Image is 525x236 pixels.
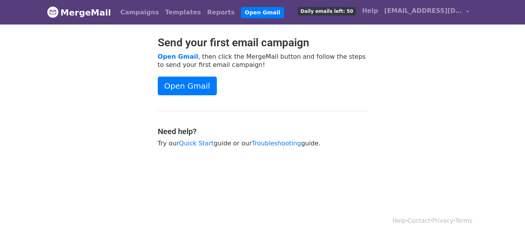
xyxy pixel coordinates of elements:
[117,5,162,20] a: Campaigns
[158,77,217,95] a: Open Gmail
[158,127,368,136] h4: Need help?
[455,217,472,224] a: Terms
[359,3,381,19] a: Help
[158,52,368,69] p: , then click the MergeMail button and follow the steps to send your first email campaign!
[298,7,356,16] span: Daily emails left: 50
[158,53,198,60] a: Open Gmail
[384,6,462,16] span: [EMAIL_ADDRESS][DOMAIN_NAME]
[381,3,472,21] a: [EMAIL_ADDRESS][DOMAIN_NAME]
[162,5,204,20] a: Templates
[158,36,368,49] h2: Send your first email campaign
[408,217,430,224] a: Contact
[47,6,59,18] img: MergeMail logo
[295,3,359,19] a: Daily emails left: 50
[392,217,406,224] a: Help
[179,140,214,147] a: Quick Start
[158,139,368,147] p: Try our guide or our guide.
[252,140,301,147] a: Troubleshooting
[486,199,525,236] iframe: Chat Widget
[204,5,238,20] a: Reports
[432,217,453,224] a: Privacy
[241,7,284,18] a: Open Gmail
[47,4,111,21] a: MergeMail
